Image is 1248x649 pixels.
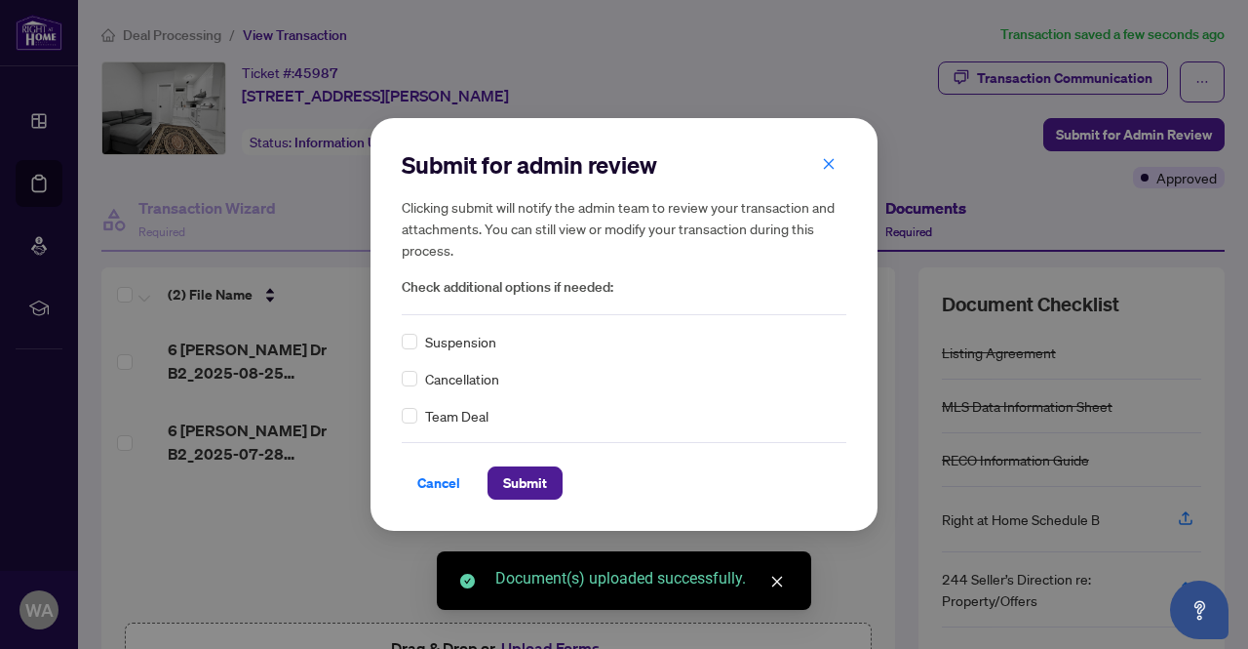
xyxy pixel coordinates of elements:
button: Open asap [1170,581,1228,639]
h2: Submit for admin review [402,149,846,181]
h5: Clicking submit will notify the admin team to review your transaction and attachments. You can st... [402,196,846,261]
button: Cancel [402,466,476,500]
span: Check additional options if needed: [402,276,846,299]
span: Cancel [417,467,460,499]
span: Submit [503,467,547,499]
span: Team Deal [425,405,488,426]
span: check-circle [460,574,475,588]
button: Submit [487,466,563,500]
span: close [822,157,836,171]
span: close [770,575,784,588]
span: Suspension [425,331,496,352]
span: Cancellation [425,368,499,389]
a: Close [766,571,788,592]
div: Document(s) uploaded successfully. [495,567,788,590]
